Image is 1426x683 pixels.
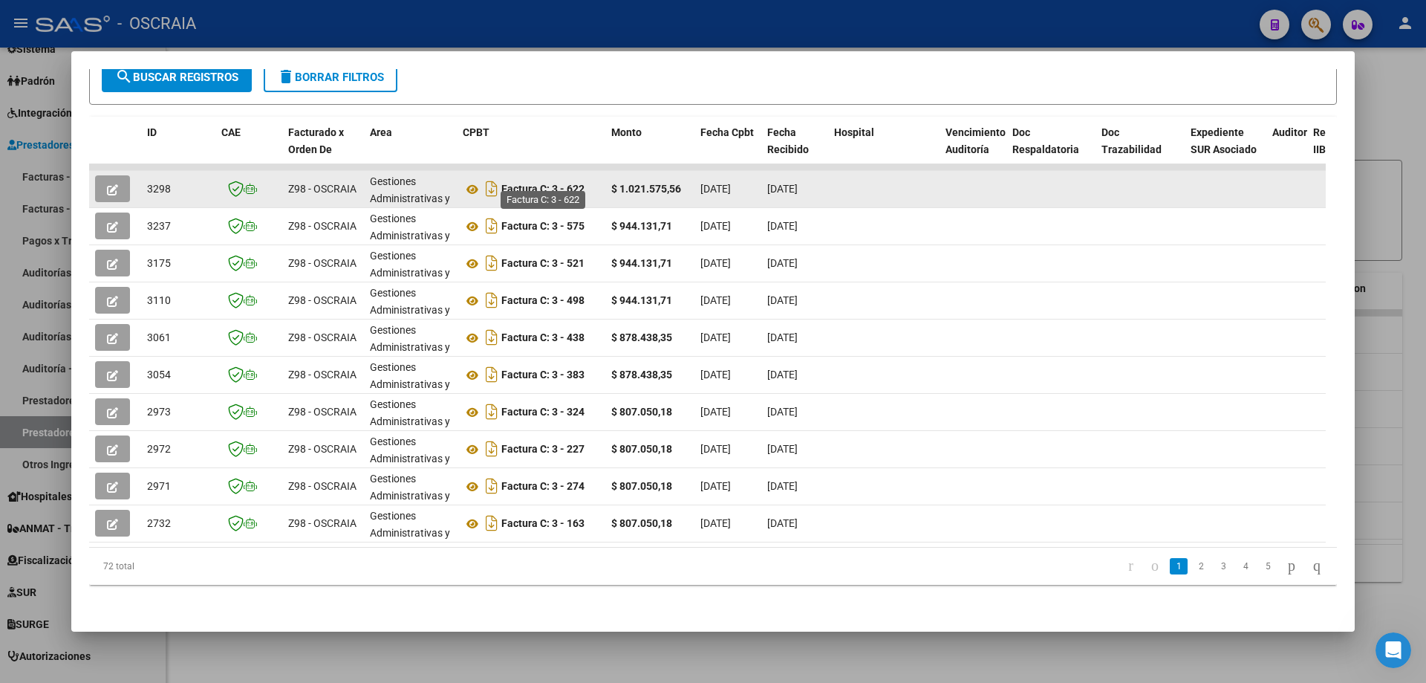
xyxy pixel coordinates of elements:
a: 3 [1214,558,1232,574]
strong: $ 944.131,71 [611,294,672,306]
mat-icon: delete [277,68,295,85]
mat-icon: search [115,68,133,85]
datatable-header-cell: Vencimiento Auditoría [940,117,1006,182]
div: Mensaje recienteSLFBuenas tardes por donde puedo descargar la factura del servicioSoporte del Sis... [15,200,282,278]
span: Auditoria [1272,126,1316,138]
div: 72 total [89,548,336,585]
span: Mensajes [198,501,247,511]
i: Descargar documento [482,177,501,201]
span: 2732 [147,517,171,529]
i: Descargar documento [482,251,501,275]
strong: $ 878.438,35 [611,331,672,343]
a: go to first page [1121,558,1140,574]
span: Gestiones Administrativas y Otros [370,436,450,482]
a: go to previous page [1145,558,1165,574]
strong: $ 807.050,18 [611,517,672,529]
span: Gestiones Administrativas y Otros [370,175,450,221]
a: go to last page [1306,558,1327,574]
div: • Hace 1m [170,250,223,265]
span: Z98 - OSCRAIA [288,517,356,529]
a: 4 [1237,558,1254,574]
span: Z98 - OSCRAIA [288,406,356,418]
div: S [35,236,53,254]
datatable-header-cell: Retencion IIBB [1307,117,1367,182]
div: Envíanos un mensaje [30,298,248,314]
span: 3054 [147,369,171,381]
span: Z98 - OSCRAIA [288,331,356,343]
datatable-header-cell: CAE [215,117,282,182]
span: [DATE] [700,443,731,455]
datatable-header-cell: Facturado x Orden De [282,117,364,182]
iframe: Intercom live chat [1375,632,1411,668]
strong: $ 878.438,35 [611,369,672,381]
i: Descargar documento [482,474,501,498]
datatable-header-cell: Hospital [828,117,940,182]
span: Hospital [834,126,874,138]
span: [DATE] [700,369,731,381]
datatable-header-cell: Doc Trazabilidad [1095,117,1185,182]
span: Borrar Filtros [277,71,384,84]
span: Doc Respaldatoria [1012,126,1079,155]
strong: Factura C: 3 - 324 [501,407,585,418]
datatable-header-cell: Doc Respaldatoria [1006,117,1095,182]
strong: $ 807.050,18 [611,406,672,418]
span: Area [370,126,392,138]
a: go to next page [1281,558,1302,574]
datatable-header-cell: Fecha Cpbt [694,117,761,182]
span: [DATE] [700,406,731,418]
span: Gestiones Administrativas y Otros [370,213,450,259]
strong: Factura C: 3 - 498 [501,295,585,307]
span: CPBT [463,126,489,138]
button: Borrar Filtros [264,62,397,92]
datatable-header-cell: Auditoria [1266,117,1307,182]
span: Fecha Recibido [767,126,809,155]
strong: $ 807.050,18 [611,443,672,455]
span: Fecha Cpbt [700,126,754,138]
i: Descargar documento [482,363,501,386]
span: [DATE] [700,220,731,232]
a: 1 [1170,558,1188,574]
span: Z98 - OSCRAIA [288,294,356,306]
a: 5 [1259,558,1277,574]
span: [DATE] [767,406,798,418]
span: Gestiones Administrativas y Otros [370,287,450,333]
div: F [41,248,59,266]
span: Gestiones Administrativas y Otros [370,250,450,296]
li: page 5 [1257,554,1279,579]
i: Descargar documento [482,437,501,461]
datatable-header-cell: CPBT [457,117,605,182]
span: [DATE] [767,517,798,529]
div: Soporte del Sistema [62,250,167,265]
span: [DATE] [700,294,731,306]
span: Z98 - OSCRAIA [288,369,356,381]
i: Descargar documento [482,326,501,349]
p: Hola! [PERSON_NAME] [30,106,267,156]
datatable-header-cell: ID [141,117,215,182]
datatable-header-cell: Fecha Recibido [761,117,828,182]
span: [DATE] [767,480,798,492]
span: Buenas tardes por donde puedo descargar la factura del servicio [62,236,400,247]
div: L [28,248,46,266]
i: Descargar documento [482,400,501,424]
span: [DATE] [700,183,731,195]
span: Gestiones Administrativas y Otros [370,398,450,444]
span: Vencimiento Auditoría [945,126,1006,155]
span: Inicio [59,501,91,511]
strong: Factura C: 3 - 521 [501,258,585,270]
span: 2972 [147,443,171,455]
span: 3061 [147,331,171,343]
div: Mensaje reciente [30,213,267,228]
strong: Factura C: 3 - 227 [501,444,585,456]
strong: Factura C: 3 - 274 [501,481,585,493]
div: Envíanos un mensaje [15,285,282,326]
strong: Factura C: 3 - 163 [501,518,585,530]
span: Gestiones Administrativas y Otros [370,324,450,370]
span: Z98 - OSCRAIA [288,480,356,492]
div: SLFBuenas tardes por donde puedo descargar la factura del servicioSoporte del Sistema•Hace 1m [16,222,281,277]
span: CAE [221,126,241,138]
strong: $ 944.131,71 [611,257,672,269]
span: 3175 [147,257,171,269]
datatable-header-cell: Area [364,117,457,182]
strong: $ 807.050,18 [611,480,672,492]
span: [DATE] [767,369,798,381]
